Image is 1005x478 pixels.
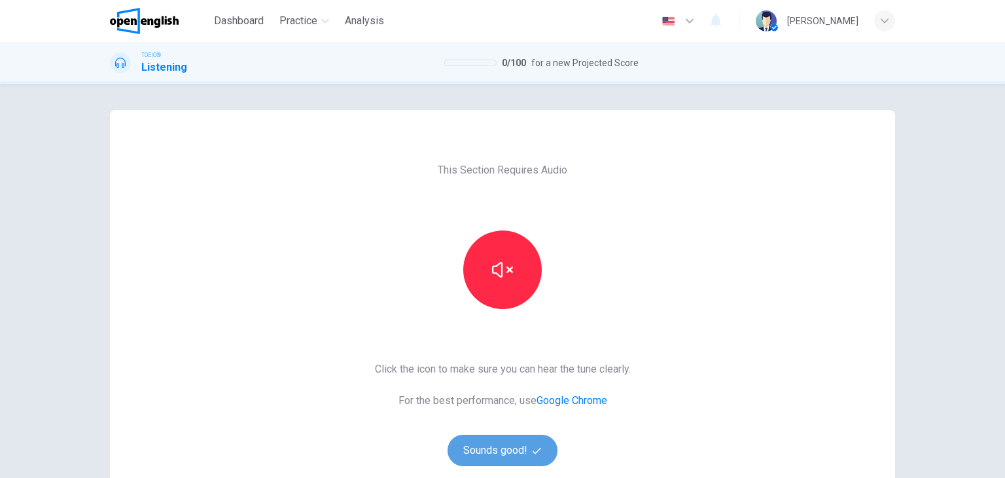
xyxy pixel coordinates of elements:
h1: Listening [141,60,187,75]
button: Practice [274,9,334,33]
img: OpenEnglish logo [110,8,179,34]
button: Dashboard [209,9,269,33]
button: Analysis [340,9,389,33]
img: en [660,16,677,26]
a: Google Chrome [537,394,607,407]
span: Analysis [345,13,384,29]
div: [PERSON_NAME] [787,13,858,29]
span: for a new Projected Score [531,55,639,71]
span: TOEIC® [141,50,161,60]
button: Sounds good! [448,435,557,466]
span: Click the icon to make sure you can hear the tune clearly. [375,361,631,377]
span: 0 / 100 [502,55,526,71]
span: Dashboard [214,13,264,29]
span: This Section Requires Audio [438,162,567,178]
span: For the best performance, use [375,393,631,409]
img: Profile picture [756,10,777,31]
span: Practice [279,13,317,29]
a: OpenEnglish logo [110,8,209,34]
